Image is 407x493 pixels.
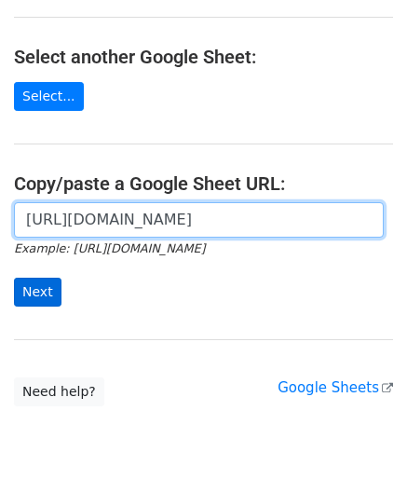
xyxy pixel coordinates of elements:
h4: Copy/paste a Google Sheet URL: [14,172,393,195]
a: Need help? [14,377,104,406]
a: Google Sheets [278,379,393,396]
a: Select... [14,82,84,111]
h4: Select another Google Sheet: [14,46,393,68]
input: Next [14,278,61,307]
input: Paste your Google Sheet URL here [14,202,384,238]
small: Example: [URL][DOMAIN_NAME] [14,241,205,255]
iframe: Chat Widget [314,404,407,493]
